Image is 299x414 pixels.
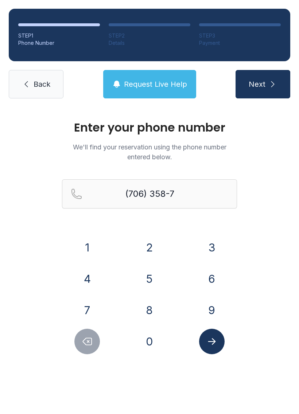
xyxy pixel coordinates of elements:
span: Back [34,79,50,89]
button: Delete number [74,329,100,354]
span: Request Live Help [124,79,187,89]
div: Phone Number [18,39,100,47]
div: STEP 1 [18,32,100,39]
div: STEP 3 [199,32,281,39]
button: 3 [199,235,225,260]
h1: Enter your phone number [62,122,237,133]
button: 6 [199,266,225,292]
button: Submit lookup form [199,329,225,354]
span: Next [249,79,265,89]
button: 7 [74,297,100,323]
input: Reservation phone number [62,179,237,208]
button: 8 [137,297,162,323]
div: Payment [199,39,281,47]
button: 2 [137,235,162,260]
button: 9 [199,297,225,323]
button: 5 [137,266,162,292]
div: Details [109,39,190,47]
p: We'll find your reservation using the phone number entered below. [62,142,237,162]
button: 1 [74,235,100,260]
div: STEP 2 [109,32,190,39]
button: 4 [74,266,100,292]
button: 0 [137,329,162,354]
